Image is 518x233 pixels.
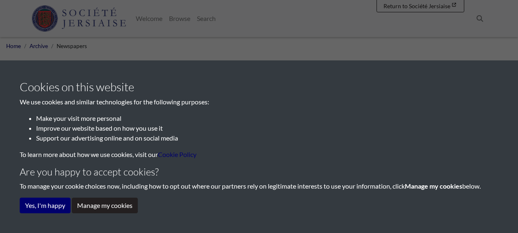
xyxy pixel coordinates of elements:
[72,198,138,213] button: Manage my cookies
[36,123,498,133] li: Improve our website based on how you use it
[20,166,498,178] h4: Are you happy to accept cookies?
[20,97,498,107] p: We use cookies and similar technologies for the following purposes:
[158,150,196,158] a: learn more about cookies
[20,150,498,159] p: To learn more about how we use cookies, visit our
[405,182,462,190] strong: Manage my cookies
[36,133,498,143] li: Support our advertising online and on social media
[20,181,498,191] p: To manage your cookie choices now, including how to opt out where our partners rely on legitimate...
[20,80,498,94] h3: Cookies on this website
[20,198,71,213] button: Yes, I'm happy
[36,113,498,123] li: Make your visit more personal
